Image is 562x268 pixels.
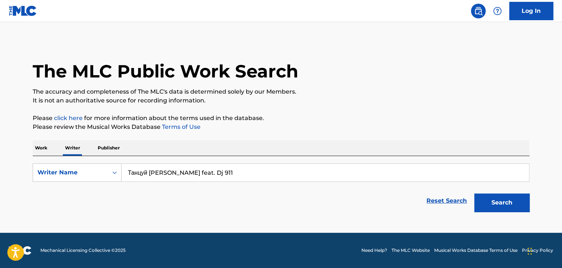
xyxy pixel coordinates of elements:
[9,246,32,255] img: logo
[423,193,471,209] a: Reset Search
[54,115,83,122] a: click here
[33,163,529,216] form: Search Form
[525,233,562,268] iframe: Chat Widget
[40,247,126,254] span: Mechanical Licensing Collective © 2025
[474,7,483,15] img: search
[9,6,37,16] img: MLC Logo
[490,4,505,18] div: Help
[33,123,529,131] p: Please review the Musical Works Database
[63,140,82,156] p: Writer
[522,247,553,254] a: Privacy Policy
[361,247,387,254] a: Need Help?
[392,247,430,254] a: The MLC Website
[493,7,502,15] img: help
[474,193,529,212] button: Search
[96,140,122,156] p: Publisher
[33,114,529,123] p: Please for more information about the terms used in the database.
[161,123,201,130] a: Terms of Use
[471,4,486,18] a: Public Search
[33,96,529,105] p: It is not an authoritative source for recording information.
[434,247,518,254] a: Musical Works Database Terms of Use
[33,60,298,82] h1: The MLC Public Work Search
[37,168,104,177] div: Writer Name
[33,87,529,96] p: The accuracy and completeness of The MLC's data is determined solely by our Members.
[527,240,532,262] div: Drag
[509,2,553,20] a: Log In
[33,140,50,156] p: Work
